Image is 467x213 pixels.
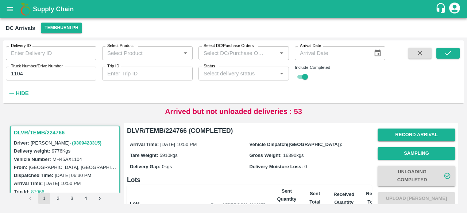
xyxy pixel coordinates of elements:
[448,1,461,17] div: account of current user
[31,189,44,194] a: 87966
[130,142,159,147] label: Arrival Time:
[41,23,82,33] button: Select DC
[250,164,303,169] label: Delivery Moisture Loss:
[52,193,64,204] button: Go to page 2
[308,191,324,213] b: Sent Total Weight
[277,48,286,58] button: Open
[11,43,31,49] label: Delivery ID
[277,188,296,202] b: Sent Quantity
[6,67,96,80] input: Enter Truck Number/Drive Number
[107,43,134,49] label: Select Product
[378,147,455,160] button: Sampling
[53,157,82,162] label: MH45AX1104
[295,64,385,71] div: Include Completed
[33,4,435,14] a: Supply Chain
[80,193,92,204] button: Go to page 4
[127,175,372,185] h6: Lots
[435,3,448,16] div: customer-support
[66,193,78,204] button: Go to page 3
[300,43,321,49] label: Arrival Date
[130,153,158,158] label: Tare Weight:
[102,67,193,80] input: Enter Trip ID
[31,140,102,146] span: [PERSON_NAME] -
[14,189,30,194] label: Trip Id:
[107,63,119,69] label: Trip ID
[14,173,53,178] label: Dispatched Time:
[38,193,50,204] button: page 1
[33,5,74,13] b: Supply Chain
[16,90,28,96] strong: Hide
[6,23,35,33] div: DC Arrivals
[181,48,190,58] button: Open
[11,63,63,69] label: Truck Number/Drive Number
[29,164,234,170] label: [GEOGRAPHIC_DATA], [GEOGRAPHIC_DATA], [GEOGRAPHIC_DATA], [GEOGRAPHIC_DATA]
[55,173,91,178] label: [DATE] 06:30 PM
[14,148,50,154] label: Delivery weight:
[127,126,372,136] h6: DLVR/TEMB/224766 (COMPLETED)
[250,142,343,147] label: Vehicle Dispatch([GEOGRAPHIC_DATA]):
[160,142,197,147] span: [DATE] 10:50 PM
[204,63,215,69] label: Status
[277,69,286,78] button: Open
[44,181,81,186] label: [DATE] 10:50 PM
[72,140,101,146] a: (9309423315)
[371,46,385,60] button: Choose date
[18,2,33,16] img: logo
[378,166,455,187] button: Unloading Completed
[201,69,275,78] input: Select delivery status
[6,87,31,99] button: Hide
[52,148,70,154] label: 9776 Kgs
[162,164,172,169] span: 0 kgs
[23,193,107,204] nav: pagination navigation
[130,164,161,169] label: Delivery Gap:
[104,48,178,58] input: Select Product
[14,157,51,162] label: Vehicle Number:
[14,181,43,186] label: Arrival Time:
[333,192,354,205] b: Received Quantity
[366,191,387,213] b: Received Total Weight
[250,153,282,158] label: Gross Weight:
[211,202,265,208] b: Brand/[PERSON_NAME]
[201,48,265,58] input: Select DC/Purchase Orders
[304,164,307,169] span: 0
[165,106,302,117] p: Arrived but not unloaded deliveries : 53
[130,201,140,206] b: Lots
[378,129,455,141] button: Record Arrival
[283,153,304,158] span: 16390 kgs
[14,128,118,137] h3: DLVR/TEMB/224766
[94,193,105,204] button: Go to next page
[204,43,254,49] label: Select DC/Purchase Orders
[295,46,368,60] input: Arrival Date
[1,1,18,17] button: open drawer
[14,140,29,146] label: Driver:
[160,153,178,158] span: 5910 kgs
[6,46,96,60] input: Enter Delivery ID
[14,165,27,170] label: From:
